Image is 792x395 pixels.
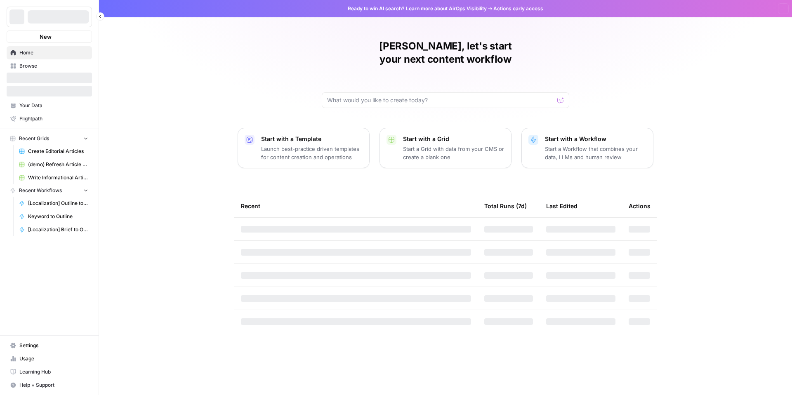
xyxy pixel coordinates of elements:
p: Start with a Template [261,135,363,143]
p: Start with a Grid [403,135,504,143]
input: What would you like to create today? [327,96,554,104]
span: Home [19,49,88,56]
a: Write Informational Article (14) [15,171,92,184]
p: Start a Grid with data from your CMS or create a blank one [403,145,504,161]
button: Recent Workflows [7,184,92,197]
div: Actions [629,195,651,217]
button: Recent Grids [7,132,92,145]
span: Help + Support [19,381,88,389]
a: Learn more [406,5,433,12]
span: Learning Hub [19,368,88,376]
span: Flightpath [19,115,88,122]
button: New [7,31,92,43]
span: [Localization] Brief to Outline [28,226,88,233]
a: Learning Hub [7,365,92,379]
div: Last Edited [546,195,577,217]
a: Settings [7,339,92,352]
p: Start with a Workflow [545,135,646,143]
span: Your Data [19,102,88,109]
p: Launch best-practice driven templates for content creation and operations [261,145,363,161]
span: Recent Grids [19,135,49,142]
span: Browse [19,62,88,70]
span: Usage [19,355,88,362]
a: [Localization] Brief to Outline [15,223,92,236]
a: Browse [7,59,92,73]
h1: [PERSON_NAME], let's start your next content workflow [322,40,569,66]
a: Flightpath [7,112,92,125]
a: Usage [7,352,92,365]
span: (demo) Refresh Article Content & Analysis [28,161,88,168]
a: Keyword to Outline [15,210,92,223]
span: Ready to win AI search? about AirOps Visibility [348,5,487,12]
p: Start a Workflow that combines your data, LLMs and human review [545,145,646,161]
a: Your Data [7,99,92,112]
span: Settings [19,342,88,349]
span: Create Editorial Articles [28,148,88,155]
button: Start with a WorkflowStart a Workflow that combines your data, LLMs and human review [521,128,653,168]
button: Start with a TemplateLaunch best-practice driven templates for content creation and operations [238,128,370,168]
span: Keyword to Outline [28,213,88,220]
span: New [40,33,52,41]
a: Home [7,46,92,59]
a: [Localization] Outline to Article [15,197,92,210]
span: Actions early access [493,5,543,12]
a: (demo) Refresh Article Content & Analysis [15,158,92,171]
a: Create Editorial Articles [15,145,92,158]
button: Help + Support [7,379,92,392]
div: Recent [241,195,471,217]
div: Total Runs (7d) [484,195,527,217]
span: Recent Workflows [19,187,62,194]
span: Write Informational Article (14) [28,174,88,181]
button: Start with a GridStart a Grid with data from your CMS or create a blank one [379,128,511,168]
span: [Localization] Outline to Article [28,200,88,207]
